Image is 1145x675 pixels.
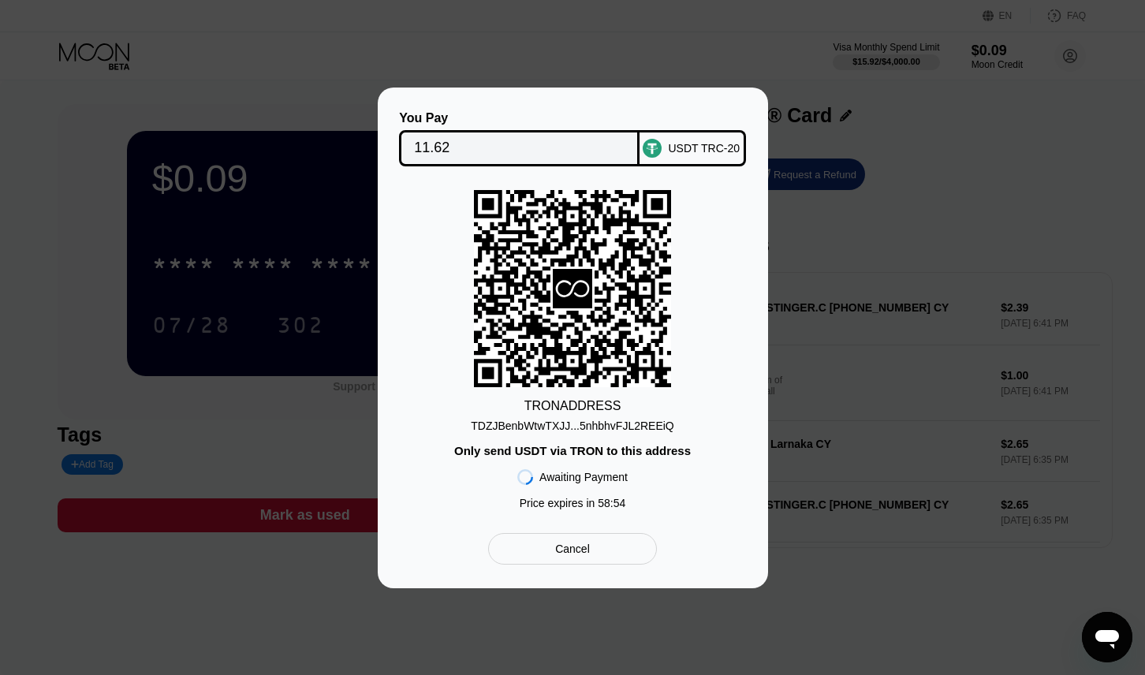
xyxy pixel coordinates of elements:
[471,420,674,432] div: TDZJBenbWtwTXJJ...5nhbhvFJL2REEiQ
[471,413,674,432] div: TDZJBenbWtwTXJJ...5nhbhvFJL2REEiQ
[454,444,691,457] div: Only send USDT via TRON to this address
[668,142,740,155] div: USDT TRC-20
[520,497,626,509] div: Price expires in
[399,111,640,125] div: You Pay
[555,542,590,556] div: Cancel
[524,399,621,413] div: TRON ADDRESS
[1082,612,1132,662] iframe: Button to launch messaging window, conversation in progress
[598,497,625,509] span: 58 : 54
[539,471,628,483] div: Awaiting Payment
[488,533,656,565] div: Cancel
[401,111,744,166] div: You PayUSDT TRC-20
